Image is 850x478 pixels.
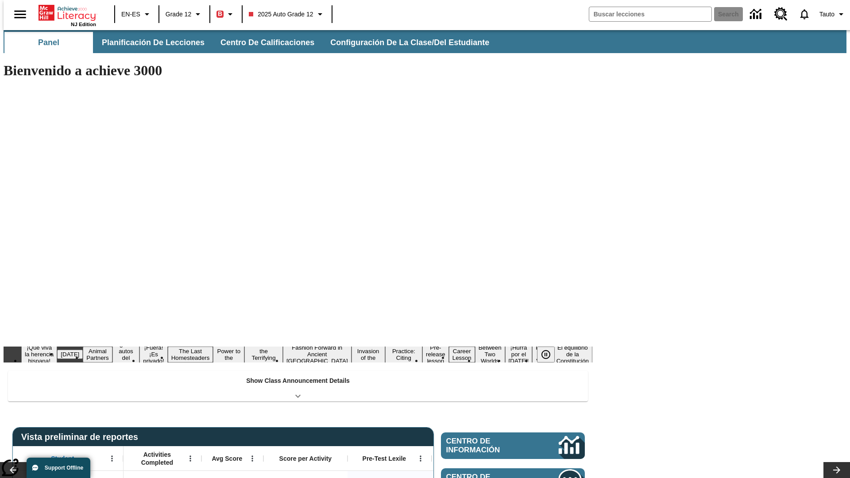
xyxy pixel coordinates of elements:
[21,343,57,366] button: Slide 1 ¡Qué viva la herencia hispana!
[537,347,555,362] button: Pausar
[121,10,140,19] span: EN-ES
[4,62,592,79] h1: Bienvenido a achieve 3000
[213,340,244,369] button: Slide 7 Solar Power to the People
[166,10,191,19] span: Grade 12
[27,458,90,478] button: Support Offline
[385,340,422,369] button: Slide 11 Mixed Practice: Citing Evidence
[422,343,449,366] button: Slide 12 Pre-release lesson
[39,4,96,22] a: Portada
[449,347,475,362] button: Slide 13 Career Lesson
[213,6,239,22] button: Boost El color de la clase es rojo. Cambiar el color de la clase.
[816,6,850,22] button: Perfil/Configuración
[414,452,427,465] button: Abrir menú
[162,6,207,22] button: Grado: Grade 12, Elige un grado
[769,2,793,26] a: Centro de recursos, Se abrirá en una pestaña nueva.
[128,451,186,466] span: Activities Completed
[745,2,769,27] a: Centro de información
[39,3,96,27] div: Portada
[475,343,505,366] button: Slide 14 Between Two Worlds
[213,32,321,53] button: Centro de calificaciones
[323,32,496,53] button: Configuración de la clase/del estudiante
[45,465,83,471] span: Support Offline
[4,30,846,53] div: Subbarra de navegación
[823,462,850,478] button: Carrusel de lecciones, seguir
[51,455,74,463] span: Student
[21,432,143,442] span: Vista preliminar de reportes
[4,32,497,53] div: Subbarra de navegación
[246,452,259,465] button: Abrir menú
[819,10,835,19] span: Tauto
[553,343,592,366] button: Slide 17 El equilibrio de la Constitución
[184,452,197,465] button: Abrir menú
[218,8,222,19] span: B
[446,437,529,455] span: Centro de información
[283,343,352,366] button: Slide 9 Fashion Forward in Ancient Rome
[441,432,585,459] a: Centro de información
[4,32,93,53] button: Panel
[793,3,816,26] a: Notificaciones
[363,455,406,463] span: Pre-Test Lexile
[352,340,385,369] button: Slide 10 The Invasion of the Free CD
[279,455,332,463] span: Score per Activity
[112,340,140,369] button: Slide 4 ¿Los autos del futuro?
[589,7,711,21] input: search field
[212,455,242,463] span: Avg Score
[57,350,83,359] button: Slide 2 Día del Trabajo
[95,32,212,53] button: Planificación de lecciones
[7,1,33,27] button: Abrir el menú lateral
[139,343,167,366] button: Slide 5 ¡Fuera! ¡Es privado!
[83,347,112,362] button: Slide 3 Animal Partners
[105,452,119,465] button: Abrir menú
[249,10,313,19] span: 2025 Auto Grade 12
[532,343,552,366] button: Slide 16 Point of View
[245,6,328,22] button: Class: 2025 Auto Grade 12, Selecciona una clase
[8,371,588,401] div: Show Class Announcement Details
[246,376,350,385] p: Show Class Announcement Details
[537,347,564,362] div: Pausar
[118,6,156,22] button: Language: EN-ES, Selecciona un idioma
[244,340,283,369] button: Slide 8 Attack of the Terrifying Tomatoes
[71,22,96,27] span: NJ Edition
[505,343,533,366] button: Slide 15 ¡Hurra por el Día de la Constitución!
[168,347,213,362] button: Slide 6 The Last Homesteaders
